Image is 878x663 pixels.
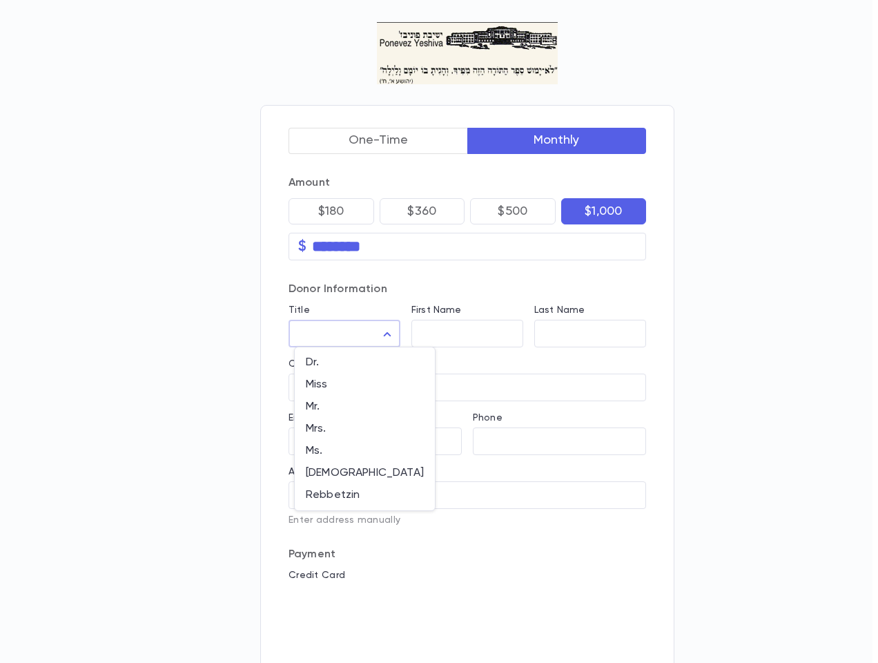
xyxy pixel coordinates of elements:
[306,466,424,480] span: [DEMOGRAPHIC_DATA]
[306,400,424,414] span: Mr.
[306,356,424,369] span: Dr.
[306,422,424,436] span: Mrs.
[306,488,424,502] span: Rebbetzin
[306,444,424,458] span: Ms.
[306,378,424,392] span: Miss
